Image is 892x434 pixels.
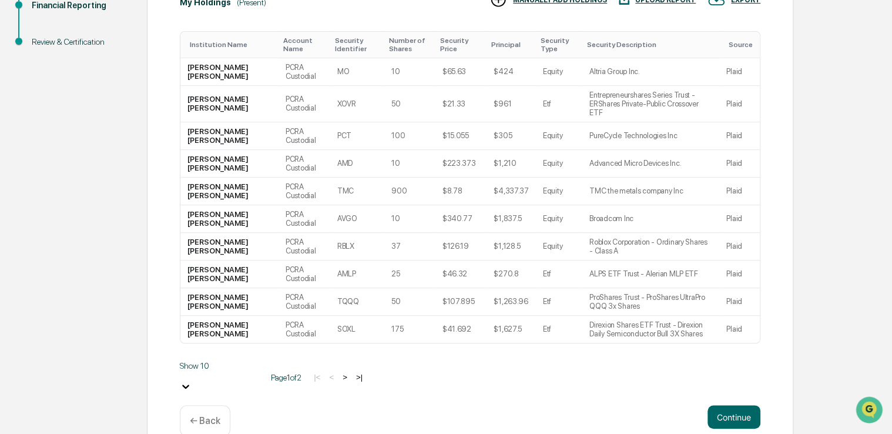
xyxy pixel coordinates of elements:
[719,58,760,86] td: Plaid
[719,316,760,343] td: Plaid
[180,233,279,261] td: [PERSON_NAME] [PERSON_NAME]
[339,372,351,382] button: >
[40,102,149,111] div: We're available if you need us!
[384,122,435,150] td: 100
[389,36,431,53] div: Toggle SortBy
[541,36,578,53] div: Toggle SortBy
[719,233,760,261] td: Plaid
[536,233,582,261] td: Equity
[384,261,435,288] td: 25
[326,372,337,382] button: <
[279,261,330,288] td: PCRA Custodial
[582,261,719,288] td: ALPS ETF Trust - Alerian MLP ETF
[279,86,330,122] td: PCRA Custodial
[435,261,487,288] td: $46.32
[12,25,214,44] p: How can we help?
[384,233,435,261] td: 37
[7,166,79,187] a: 🔎Data Lookup
[536,122,582,150] td: Equity
[279,122,330,150] td: PCRA Custodial
[487,205,536,233] td: $1,837.5
[85,149,95,159] div: 🗄️
[487,58,536,86] td: $424
[435,233,487,261] td: $126.19
[582,178,719,205] td: TMC the metals company Inc
[283,36,326,53] div: Toggle SortBy
[536,261,582,288] td: Etf
[279,178,330,205] td: PCRA Custodial
[384,288,435,316] td: 50
[12,149,21,159] div: 🖐️
[330,58,384,86] td: MO
[310,372,324,382] button: |<
[384,150,435,178] td: 10
[330,122,384,150] td: PCT
[487,316,536,343] td: $1,627.5
[7,143,81,165] a: 🖐️Preclearance
[271,373,301,382] span: Page 1 of 2
[330,261,384,288] td: AMLP
[279,205,330,233] td: PCRA Custodial
[40,90,193,102] div: Start new chat
[435,205,487,233] td: $340.77
[330,178,384,205] td: TMC
[330,205,384,233] td: AVGO
[330,316,384,343] td: SOXL
[279,316,330,343] td: PCRA Custodial
[384,205,435,233] td: 10
[536,316,582,343] td: Etf
[487,178,536,205] td: $4,337.37
[279,150,330,178] td: PCRA Custodial
[353,372,366,382] button: >|
[384,178,435,205] td: 900
[536,86,582,122] td: Etf
[180,86,279,122] td: [PERSON_NAME] [PERSON_NAME]
[384,86,435,122] td: 50
[190,41,274,49] div: Toggle SortBy
[435,58,487,86] td: $65.63
[435,122,487,150] td: $15.055
[487,288,536,316] td: $1,263.96
[719,122,760,150] td: Plaid
[330,150,384,178] td: AMD
[435,288,487,316] td: $107.895
[200,94,214,108] button: Start new chat
[719,178,760,205] td: Plaid
[83,199,142,208] a: Powered byPylon
[330,86,384,122] td: XOVR
[582,233,719,261] td: Roblox Corporation - Ordinary Shares - Class A
[719,261,760,288] td: Plaid
[582,122,719,150] td: PureCycle Technologies Inc
[587,41,715,49] div: Toggle SortBy
[582,86,719,122] td: Entrepreneurshares Series Trust - ERShares Private-Public Crossover ETF
[487,150,536,178] td: $1,210
[719,150,760,178] td: Plaid
[180,361,262,370] div: Show 10
[854,395,886,427] iframe: Open customer support
[32,36,128,48] div: Review & Certification
[582,316,719,343] td: Direxion Shares ETF Trust - Direxion Daily Semiconductor Bull 3X Shares
[24,171,74,182] span: Data Lookup
[435,150,487,178] td: $223.373
[117,199,142,208] span: Pylon
[330,233,384,261] td: RBLX
[729,41,755,49] div: Toggle SortBy
[97,148,146,160] span: Attestations
[435,316,487,343] td: $41.692
[491,41,531,49] div: Toggle SortBy
[12,90,33,111] img: 1746055101610-c473b297-6a78-478c-a979-82029cc54cd1
[536,58,582,86] td: Equity
[487,261,536,288] td: $270.8
[719,86,760,122] td: Plaid
[180,261,279,288] td: [PERSON_NAME] [PERSON_NAME]
[435,178,487,205] td: $8.78
[384,58,435,86] td: 10
[279,233,330,261] td: PCRA Custodial
[719,205,760,233] td: Plaid
[180,58,279,86] td: [PERSON_NAME] [PERSON_NAME]
[335,36,380,53] div: Toggle SortBy
[435,86,487,122] td: $21.33
[180,316,279,343] td: [PERSON_NAME] [PERSON_NAME]
[384,316,435,343] td: 175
